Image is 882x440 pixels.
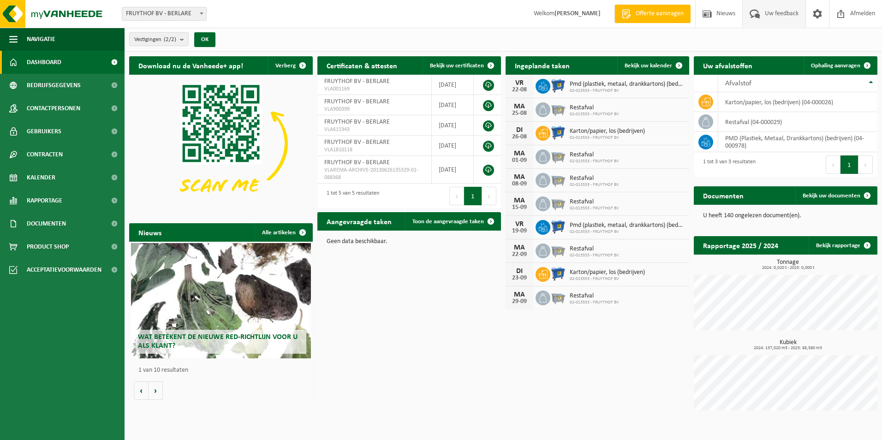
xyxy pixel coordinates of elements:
span: Dashboard [27,51,61,74]
button: 1 [840,155,858,174]
span: 02-013553 - FRUYTHOF BV [570,135,645,141]
span: Product Shop [27,235,69,258]
div: 22-09 [510,251,529,258]
a: Ophaling aanvragen [804,56,876,75]
span: 02-013553 - FRUYTHOF BV [570,159,619,164]
button: Previous [449,187,464,205]
span: Vestigingen [134,33,176,47]
button: Verberg [268,56,312,75]
span: FRUYTHOF BV - BERLARE [122,7,207,21]
span: Restafval [570,151,619,159]
span: Bedrijfsgegevens [27,74,81,97]
button: 1 [464,187,482,205]
span: 2024: 137,020 m3 - 2025: 88,580 m3 [698,346,877,351]
button: Vestigingen(2/2) [129,32,189,46]
div: 08-09 [510,181,529,187]
span: FRUYTHOF BV - BERLARE [324,78,390,85]
span: Rapportage [27,189,62,212]
span: 02-013553 - FRUYTHOF BV [570,182,619,188]
span: Toon de aangevraagde taken [412,219,484,225]
span: Restafval [570,245,619,253]
div: VR [510,220,529,228]
span: Documenten [27,212,66,235]
span: Restafval [570,175,619,182]
h3: Kubiek [698,339,877,351]
p: U heeft 140 ongelezen document(en). [703,213,868,219]
span: Restafval [570,292,619,300]
span: Bekijk uw documenten [803,193,860,199]
img: WB-0660-HPE-BE-01 [550,77,566,93]
div: 15-09 [510,204,529,211]
h2: Aangevraagde taken [317,212,401,230]
h3: Tonnage [698,259,877,270]
span: 02-013553 - FRUYTHOF BV [570,253,619,258]
span: Wat betekent de nieuwe RED-richtlijn voor u als klant? [138,333,298,350]
a: Bekijk uw kalender [617,56,688,75]
div: MA [510,197,529,204]
button: Vorige [134,381,149,400]
h2: Documenten [694,186,753,204]
span: Kalender [27,166,55,189]
img: WB-0660-HPE-BE-01 [550,266,566,281]
span: FRUYTHOF BV - BERLARE [324,159,390,166]
td: PMD (Plastiek, Metaal, Drankkartons) (bedrijven) (04-000978) [718,132,877,152]
button: Previous [826,155,840,174]
img: WB-2500-GAL-GY-01 [550,101,566,117]
span: Offerte aanvragen [633,9,686,18]
span: FRUYTHOF BV - BERLARE [122,7,206,20]
img: WB-0660-HPE-BE-01 [550,219,566,234]
a: Alle artikelen [255,223,312,242]
span: VLA1810118 [324,146,424,154]
p: Geen data beschikbaar. [327,238,492,245]
span: Pmd (plastiek, metaal, drankkartons) (bedrijven) [570,222,685,229]
div: DI [510,126,529,134]
span: Ophaling aanvragen [811,63,860,69]
div: 25-08 [510,110,529,117]
img: WB-2500-GAL-GY-01 [550,289,566,305]
img: WB-2500-GAL-GY-01 [550,148,566,164]
h2: Download nu de Vanheede+ app! [129,56,252,74]
button: Next [858,155,873,174]
a: Wat betekent de nieuwe RED-richtlijn voor u als klant? [131,243,311,358]
span: FRUYTHOF BV - BERLARE [324,119,390,125]
span: Verberg [275,63,296,69]
button: Next [482,187,496,205]
div: 19-09 [510,228,529,234]
span: Restafval [570,198,619,206]
img: WB-2500-GAL-GY-01 [550,242,566,258]
td: [DATE] [432,115,474,136]
div: MA [510,291,529,298]
span: VLA900399 [324,106,424,113]
div: 29-09 [510,298,529,305]
div: VR [510,79,529,87]
button: Volgende [149,381,163,400]
div: DI [510,268,529,275]
div: MA [510,150,529,157]
span: 02-013553 - FRUYTHOF BV [570,276,645,282]
div: 23-09 [510,275,529,281]
span: Contactpersonen [27,97,80,120]
span: Bekijk uw kalender [625,63,672,69]
td: [DATE] [432,136,474,156]
td: karton/papier, los (bedrijven) (04-000026) [718,92,877,112]
span: 02-013553 - FRUYTHOF BV [570,206,619,211]
a: Toon de aangevraagde taken [405,212,500,231]
span: FRUYTHOF BV - BERLARE [324,139,390,146]
img: Download de VHEPlus App [129,75,313,213]
span: Navigatie [27,28,55,51]
div: MA [510,173,529,181]
div: MA [510,244,529,251]
span: Afvalstof [725,80,751,87]
span: VLA001169 [324,85,424,93]
div: 1 tot 3 van 3 resultaten [698,155,756,175]
h2: Uw afvalstoffen [694,56,762,74]
span: VLA615343 [324,126,424,133]
div: MA [510,103,529,110]
p: 1 van 10 resultaten [138,367,308,374]
span: Restafval [570,104,619,112]
div: 22-08 [510,87,529,93]
h2: Rapportage 2025 / 2024 [694,236,787,254]
h2: Nieuws [129,223,171,241]
div: 1 tot 5 van 5 resultaten [322,186,379,206]
h2: Ingeplande taken [506,56,579,74]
